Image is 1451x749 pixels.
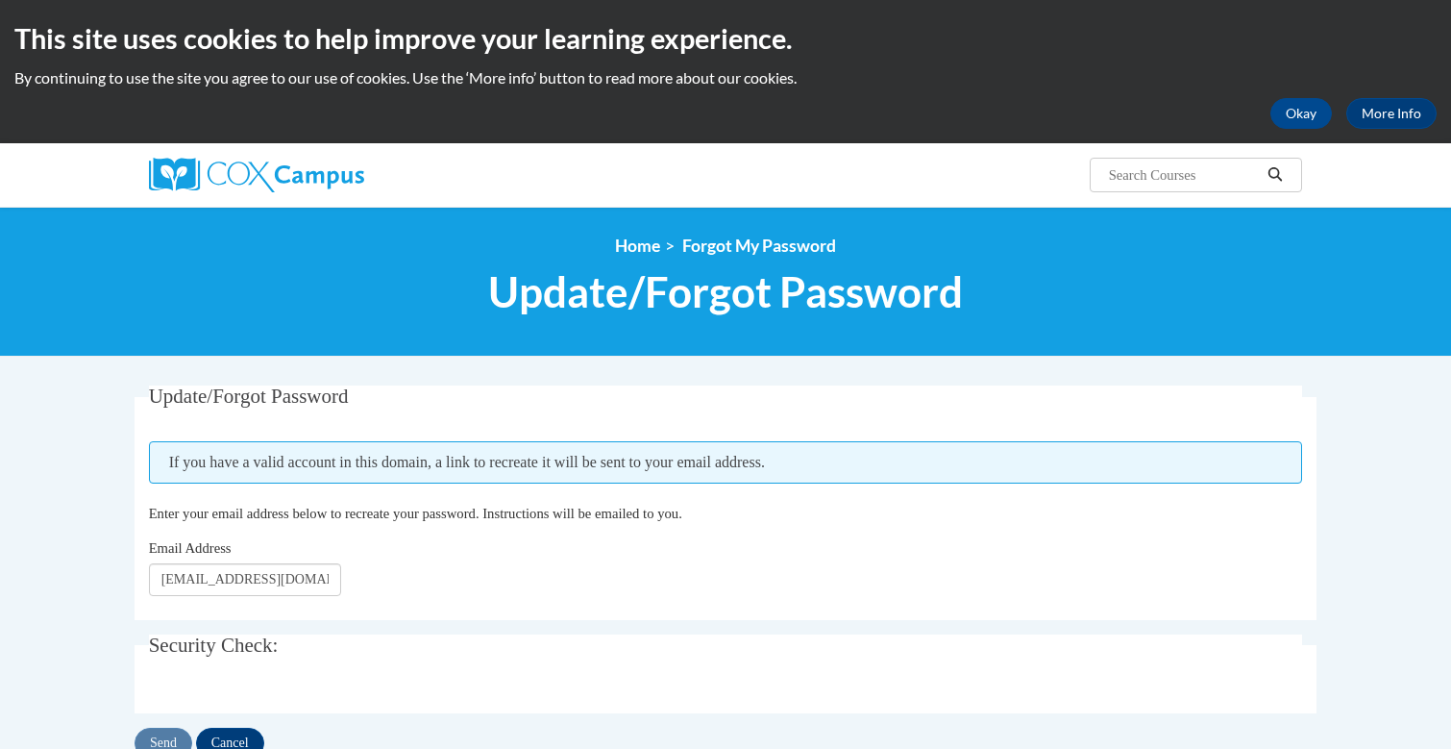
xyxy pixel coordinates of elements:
span: Email Address [149,540,232,556]
img: Cox Campus [149,158,364,192]
input: Search Courses [1107,163,1261,187]
button: Okay [1270,98,1332,129]
span: Security Check: [149,634,279,657]
span: Update/Forgot Password [149,385,349,408]
a: Cox Campus [149,158,514,192]
p: By continuing to use the site you agree to our use of cookies. Use the ‘More info’ button to read... [14,67,1437,88]
input: Email [149,563,341,596]
h2: This site uses cookies to help improve your learning experience. [14,19,1437,58]
span: Update/Forgot Password [488,266,963,317]
span: Forgot My Password [682,236,836,256]
button: Search [1261,163,1290,187]
a: More Info [1346,98,1437,129]
span: If you have a valid account in this domain, a link to recreate it will be sent to your email addr... [149,441,1303,484]
a: Home [615,236,660,256]
span: Enter your email address below to recreate your password. Instructions will be emailed to you. [149,506,682,521]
